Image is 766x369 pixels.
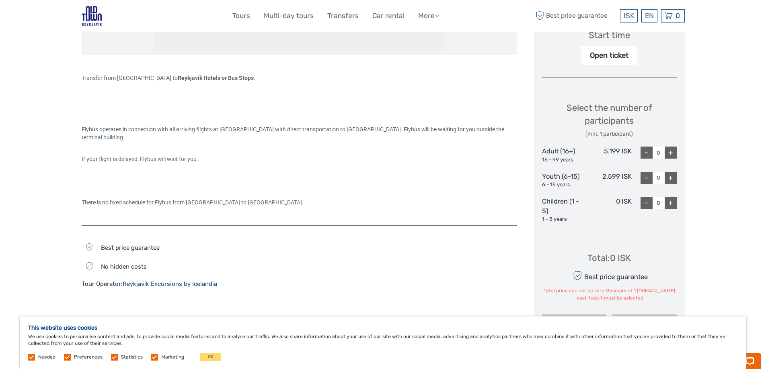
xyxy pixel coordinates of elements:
[38,354,55,361] label: Needed
[542,216,587,223] div: 1 - 5 years
[82,126,505,141] span: Flybus operates in connection with all arriving flights at [GEOGRAPHIC_DATA] with direct transpor...
[82,280,291,288] div: Tour Operator:
[641,172,653,184] div: -
[571,269,647,283] div: Best price guarantee
[372,10,405,22] a: Car rental
[665,147,677,159] div: +
[641,9,657,22] div: EN
[121,354,143,361] label: Statistics
[587,172,632,189] div: 2.599 ISK
[665,197,677,209] div: +
[28,324,738,331] h5: This website uses cookies
[178,75,254,81] strong: Reykjavik Hotels or Bus Stops
[232,10,250,22] a: Tours
[612,314,677,327] button: EXPRESS CHECKOUT
[20,316,746,369] div: We use cookies to personalise content and ads, to provide social media features and to analyse ou...
[542,314,606,327] button: ADD TO CART
[82,156,198,162] span: If your flight is delayed, Flybus will wait for you.
[74,354,103,361] label: Preferences
[200,353,221,361] button: OK
[92,12,102,22] button: Open LiveChat chat widget
[542,287,677,301] div: Total price can not be zero.Minimum of 1 [DOMAIN_NAME] least 1 adult must be selected
[542,156,587,164] div: 16 - 99 years
[624,12,634,20] span: ISK
[542,172,587,189] div: Youth (6-15)
[581,46,637,65] div: Open ticket
[589,29,630,41] div: Start time
[82,199,304,206] span: There is no fixed schedule for Flybus from [GEOGRAPHIC_DATA] to [GEOGRAPHIC_DATA].
[542,197,587,223] div: Children (1 - 5)
[82,6,102,26] img: 3594-675a8020-bb5e-44e2-ad73-0542bc91ef0d_logo_small.jpg
[542,102,677,138] div: Select the number of participants
[542,130,677,138] div: (min. 1 participant)
[665,172,677,184] div: +
[254,75,255,81] span: .
[641,147,653,159] div: -
[542,147,587,163] div: Adult (16+)
[534,9,618,22] span: Best price guarantee
[542,181,587,189] div: 6 - 15 years
[641,197,653,209] div: -
[101,244,160,251] span: Best price guarantee
[161,354,184,361] label: Marketing
[82,75,254,81] span: Transfer from [GEOGRAPHIC_DATA] to
[587,197,632,223] div: 0 ISK
[327,10,359,22] a: Transfers
[11,14,91,20] p: Chat now
[674,12,681,20] span: 0
[101,263,147,270] span: No hidden costs
[264,10,314,22] a: Multi-day tours
[587,252,631,264] div: Total : 0 ISK
[418,10,439,22] a: More
[123,280,217,287] a: Reykjavik Excursions by Icelandia
[587,147,632,163] div: 5.199 ISK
